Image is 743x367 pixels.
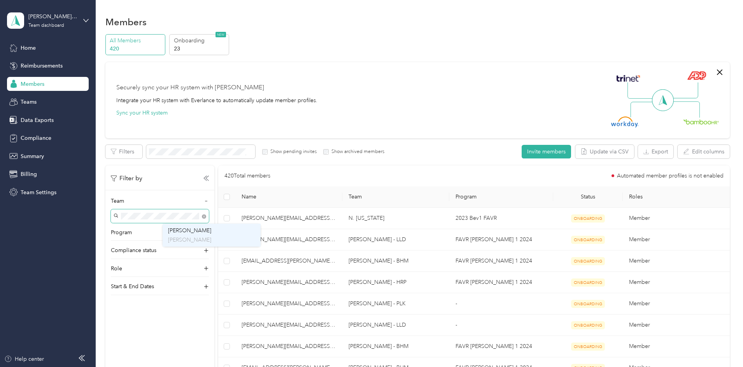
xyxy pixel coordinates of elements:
[553,208,623,229] td: ONBOARDING
[623,272,730,293] td: Member
[449,272,554,293] td: FAVR Bev 1 2024
[553,250,623,272] td: ONBOARDING
[21,134,51,142] span: Compliance
[342,272,449,293] td: Don Ransom - HRP
[571,343,605,351] span: ONBOARDING
[449,336,554,357] td: FAVR Bev 1 2024
[575,145,634,158] button: Update via CSV
[242,321,336,329] span: [PERSON_NAME][EMAIL_ADDRESS][PERSON_NAME][DOMAIN_NAME]
[617,173,724,179] span: Automated member profiles is not enabled
[553,336,623,357] td: ONBOARDING
[571,214,605,223] span: ONBOARDING
[615,73,642,84] img: Trinet
[235,293,342,315] td: john.manis@adamsbeverages.net
[449,250,554,272] td: FAVR Bev 1 2024
[21,170,37,178] span: Billing
[168,227,211,234] span: [PERSON_NAME]
[449,293,554,315] td: -
[242,214,336,223] span: [PERSON_NAME][EMAIL_ADDRESS][PERSON_NAME][DOMAIN_NAME]
[242,193,336,200] span: Name
[168,236,255,244] p: [PERSON_NAME]
[342,315,449,336] td: John Savage - LLD
[342,250,449,272] td: Heath Upton - BHM
[571,236,605,244] span: ONBOARDING
[111,246,156,254] p: Compliance status
[671,82,698,99] img: Line Right Up
[174,45,227,53] p: 23
[553,186,622,208] th: Status
[105,18,147,26] h1: Members
[571,278,605,287] span: ONBOARDING
[553,293,623,315] td: ONBOARDING
[224,172,270,180] p: 420 Total members
[216,32,226,37] span: NEW
[235,229,342,250] td: daniel.patterson@adamsbev.com
[111,174,142,183] p: Filter by
[235,250,342,272] td: hasani.moore@adamsbev.com
[449,208,554,229] td: 2023 Bev1 FAVR
[342,229,449,250] td: Donald Gruentzel - LLD
[638,145,673,158] button: Export
[268,148,317,155] label: Show pending invites
[235,336,342,357] td: samuel.ramsey@adamsbev.com
[623,208,730,229] td: Member
[242,257,336,265] span: [EMAIL_ADDRESS][PERSON_NAME][DOMAIN_NAME]
[235,272,342,293] td: john.mangina@adamsbev.com
[553,229,623,250] td: ONBOARDING
[342,336,449,357] td: James Perini - BHM
[110,45,163,53] p: 420
[235,208,342,229] td: brandon.steele@adamsbeverages.net
[329,148,384,155] label: Show archived members
[449,315,554,336] td: -
[116,96,317,104] div: Integrate your HR system with Everlance to automatically update member profiles.
[235,186,342,208] th: Name
[21,188,56,197] span: Team Settings
[111,264,122,273] p: Role
[630,101,657,117] img: Line Left Down
[4,355,44,363] button: Help center
[111,197,124,205] p: Team
[235,315,342,336] td: john.savage@adamsbev.com
[342,186,449,208] th: Team
[571,257,605,265] span: ONBOARDING
[21,80,44,88] span: Members
[553,272,623,293] td: ONBOARDING
[342,293,449,315] td: John Manis - PLK
[111,228,132,237] p: Program
[21,116,54,124] span: Data Exports
[242,235,336,244] span: [PERSON_NAME][EMAIL_ADDRESS][PERSON_NAME][DOMAIN_NAME]
[242,299,336,308] span: [PERSON_NAME][EMAIL_ADDRESS][PERSON_NAME][DOMAIN_NAME]
[673,101,700,118] img: Line Right Down
[627,82,655,99] img: Line Left Up
[174,37,227,45] p: Onboarding
[678,145,730,158] button: Edit columns
[110,37,163,45] p: All Members
[21,152,44,160] span: Summary
[611,117,638,127] img: Workday
[116,83,264,92] div: Securely sync your HR system with [PERSON_NAME]
[111,282,154,290] p: Start & End Dates
[553,315,623,336] td: ONBOARDING
[449,229,554,250] td: FAVR Bev 1 2024
[21,44,36,52] span: Home
[242,278,336,287] span: [PERSON_NAME][EMAIL_ADDRESS][DOMAIN_NAME]
[623,186,730,208] th: Roles
[623,293,730,315] td: Member
[522,145,571,158] button: Invite members
[242,342,336,351] span: [PERSON_NAME][EMAIL_ADDRESS][PERSON_NAME][DOMAIN_NAME]
[116,109,168,117] button: Sync your HR system
[449,186,554,208] th: Program
[699,324,743,367] iframe: Everlance-gr Chat Button Frame
[623,250,730,272] td: Member
[21,62,63,70] span: Reimbursements
[623,229,730,250] td: Member
[21,98,37,106] span: Teams
[623,336,730,357] td: Member
[571,321,605,329] span: ONBOARDING
[623,315,730,336] td: Member
[683,119,719,124] img: BambooHR
[342,208,449,229] td: N. Alabama
[28,12,77,21] div: [PERSON_NAME] Beverages
[28,23,64,28] div: Team dashboard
